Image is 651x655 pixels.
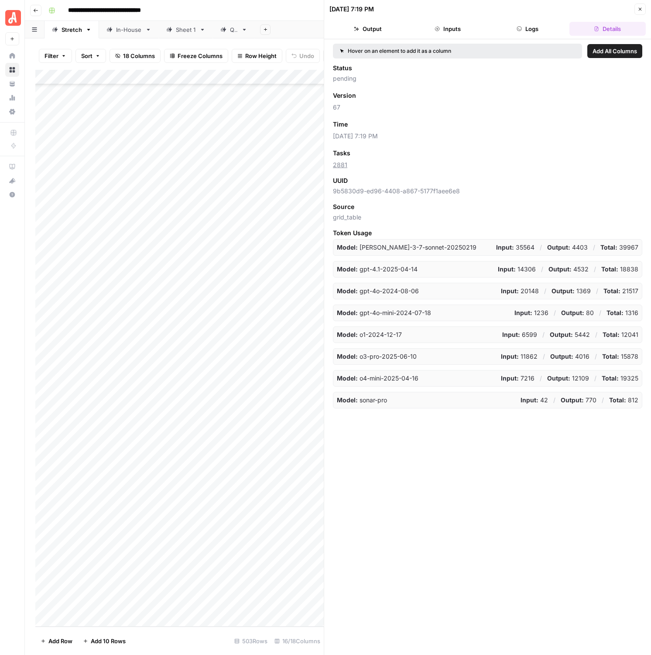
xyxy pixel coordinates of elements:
strong: Output: [547,374,570,382]
span: [DATE] 7:19 PM [333,132,642,141]
strong: Output: [552,287,575,295]
p: 4532 [548,265,589,274]
strong: Total: [602,353,619,360]
p: / [540,374,542,383]
p: 1369 [552,287,591,295]
strong: Total: [606,309,624,316]
div: 16/18 Columns [271,634,324,648]
p: claude-3-7-sonnet-20250219 [337,243,476,252]
span: 67 [333,103,642,112]
a: AirOps Academy [5,160,19,174]
span: Filter [45,51,58,60]
div: 503 Rows [231,634,271,648]
p: / [595,352,597,361]
span: Row Height [245,51,277,60]
button: Add 10 Rows [78,634,131,648]
p: / [540,243,542,252]
strong: Model: [337,287,358,295]
p: 21517 [603,287,638,295]
strong: Model: [337,265,358,273]
span: Time [333,120,348,129]
p: o1-2024-12-17 [337,330,402,339]
p: 12109 [547,374,589,383]
button: Inputs [409,22,486,36]
a: Home [5,49,19,63]
button: Workspace: Angi [5,7,19,29]
span: UUID [333,176,348,185]
span: Token Usage [333,229,642,237]
p: / [602,396,604,405]
p: 42 [521,396,548,405]
a: Stretch [45,21,99,38]
div: QA [230,25,238,34]
span: grid_table [333,213,642,222]
a: Sheet 1 [159,21,213,38]
strong: Input: [496,243,514,251]
a: Browse [5,63,19,77]
p: / [542,330,545,339]
strong: Model: [337,243,358,251]
strong: Total: [603,287,620,295]
span: Add All Columns [593,47,637,55]
p: 4403 [547,243,588,252]
div: Stretch [62,25,82,34]
span: pending [333,74,642,83]
button: What's new? [5,174,19,188]
p: gpt-4o-mini-2024-07-18 [337,309,431,317]
p: 7216 [501,374,535,383]
p: 14306 [498,265,536,274]
p: / [594,265,596,274]
p: 12041 [603,330,638,339]
button: Details [569,22,646,36]
button: Add All Columns [587,44,642,58]
p: 1236 [514,309,548,317]
button: Undo [286,49,320,63]
p: 6599 [502,330,537,339]
strong: Output: [561,396,584,404]
span: Source [333,202,354,211]
p: 39967 [600,243,638,252]
div: What's new? [6,174,19,187]
a: In-House [99,21,159,38]
strong: Model: [337,353,358,360]
a: Usage [5,91,19,105]
span: Status [333,64,352,72]
p: 19325 [602,374,638,383]
strong: Model: [337,309,358,316]
p: 1316 [606,309,638,317]
span: Add Row [48,637,72,645]
strong: Input: [521,396,538,404]
strong: Output: [547,243,570,251]
p: / [543,352,545,361]
span: 18 Columns [123,51,155,60]
span: Add 10 Rows [91,637,126,645]
p: 812 [609,396,638,405]
button: Logs [490,22,566,36]
button: Add Row [35,634,78,648]
p: / [594,374,596,383]
p: o4-mini-2025-04-16 [337,374,418,383]
p: / [593,243,595,252]
p: / [596,287,598,295]
p: gpt-4o-2024-08-06 [337,287,419,295]
button: 18 Columns [110,49,161,63]
strong: Total: [609,396,626,404]
p: 35564 [496,243,535,252]
strong: Total: [602,374,619,382]
strong: Input: [501,374,519,382]
a: 2881 [333,161,347,168]
a: QA [213,21,255,38]
button: Filter [39,49,72,63]
strong: Output: [550,353,573,360]
strong: Total: [601,265,618,273]
span: Sort [81,51,93,60]
p: 15878 [602,352,638,361]
strong: Model: [337,331,358,338]
a: Your Data [5,77,19,91]
strong: Model: [337,396,358,404]
p: / [541,265,543,274]
span: Undo [299,51,314,60]
p: 5442 [550,330,590,339]
strong: Input: [501,287,519,295]
strong: Input: [502,331,520,338]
